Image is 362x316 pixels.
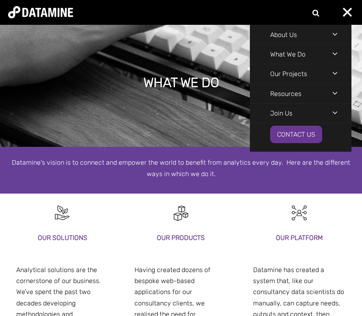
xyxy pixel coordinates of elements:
h3: our platform [253,232,346,243]
a: What We Do [250,45,326,64]
a: Resources [250,84,322,103]
span: our platform [16,251,53,259]
img: Recruitment Black-10-1 [53,204,72,222]
span: our platform [253,251,290,259]
h1: what we do [143,74,219,92]
a: About Us [250,25,317,44]
a: Join Us [250,104,313,123]
a: Contact Us [270,126,322,143]
img: Customer Analytics-1 [290,204,308,222]
a: Our Projects [250,64,327,83]
div: Navigation Menu [250,25,351,152]
p: Datamine's vision is to connect and empower the world to benefit from analytics every day. Here a... [8,157,354,179]
h3: our products [134,232,227,243]
img: Digital Activation-1 [172,204,190,222]
span: our platform [134,251,171,259]
h3: Our solutions [16,232,109,243]
img: Datamine [8,6,73,18]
